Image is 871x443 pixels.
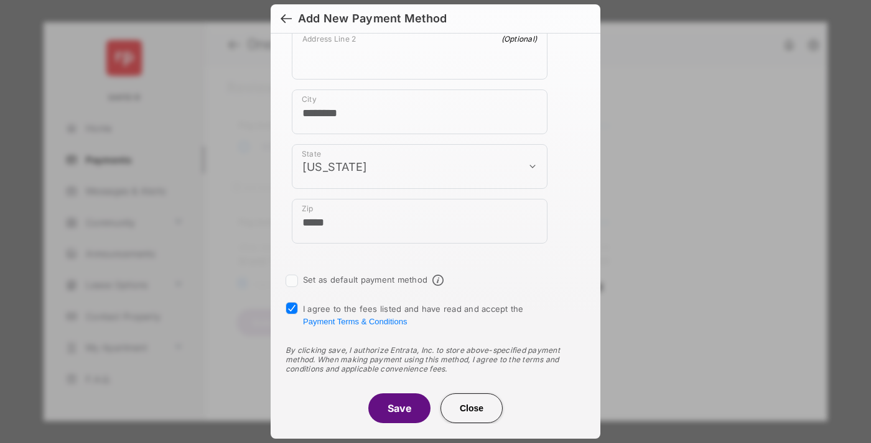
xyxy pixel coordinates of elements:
span: Default payment method info [432,275,444,286]
div: payment_method_screening[postal_addresses][postalCode] [292,199,547,244]
label: Set as default payment method [303,275,427,285]
div: payment_method_screening[postal_addresses][locality] [292,89,547,134]
div: payment_method_screening[postal_addresses][administrativeArea] [292,144,547,189]
div: Add New Payment Method [298,12,447,25]
button: I agree to the fees listed and have read and accept the [303,317,407,326]
div: payment_method_screening[postal_addresses][addressLine2] [292,29,547,80]
span: I agree to the fees listed and have read and accept the [303,304,524,326]
button: Close [440,393,503,423]
button: Save [368,393,431,423]
div: By clicking save, I authorize Entrata, Inc. to store above-specified payment method. When making ... [286,345,585,373]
